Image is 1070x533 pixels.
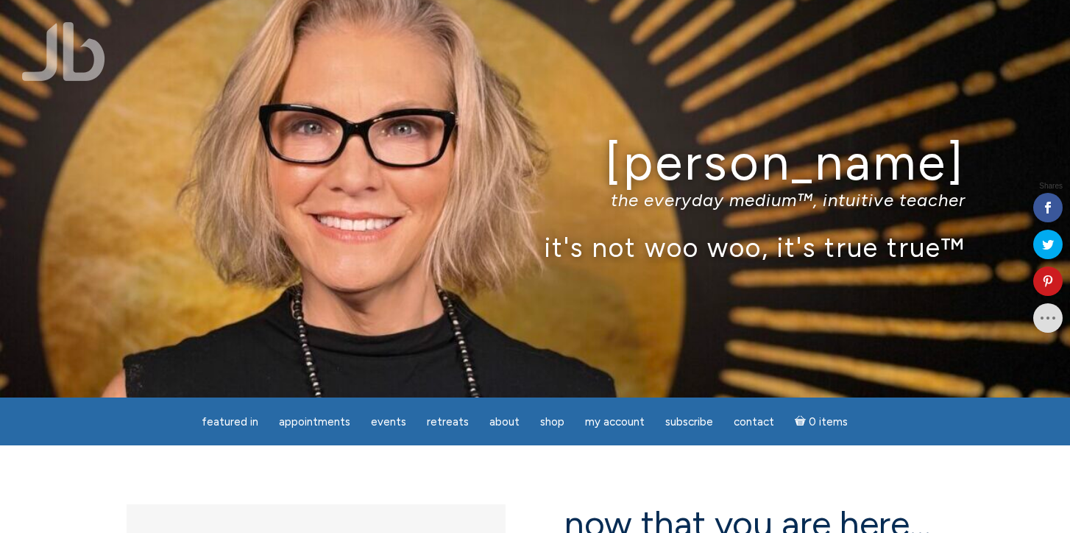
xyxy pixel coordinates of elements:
[371,415,406,428] span: Events
[795,415,809,428] i: Cart
[540,415,564,428] span: Shop
[585,415,645,428] span: My Account
[104,231,966,263] p: it's not woo woo, it's true true™
[665,415,713,428] span: Subscribe
[270,408,359,437] a: Appointments
[531,408,573,437] a: Shop
[489,415,520,428] span: About
[362,408,415,437] a: Events
[481,408,528,437] a: About
[1039,183,1063,190] span: Shares
[202,415,258,428] span: featured in
[725,408,783,437] a: Contact
[418,408,478,437] a: Retreats
[656,408,722,437] a: Subscribe
[104,189,966,211] p: the everyday medium™, intuitive teacher
[576,408,653,437] a: My Account
[279,415,350,428] span: Appointments
[22,22,105,81] img: Jamie Butler. The Everyday Medium
[427,415,469,428] span: Retreats
[786,406,857,437] a: Cart0 items
[104,135,966,190] h1: [PERSON_NAME]
[193,408,267,437] a: featured in
[809,417,848,428] span: 0 items
[734,415,774,428] span: Contact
